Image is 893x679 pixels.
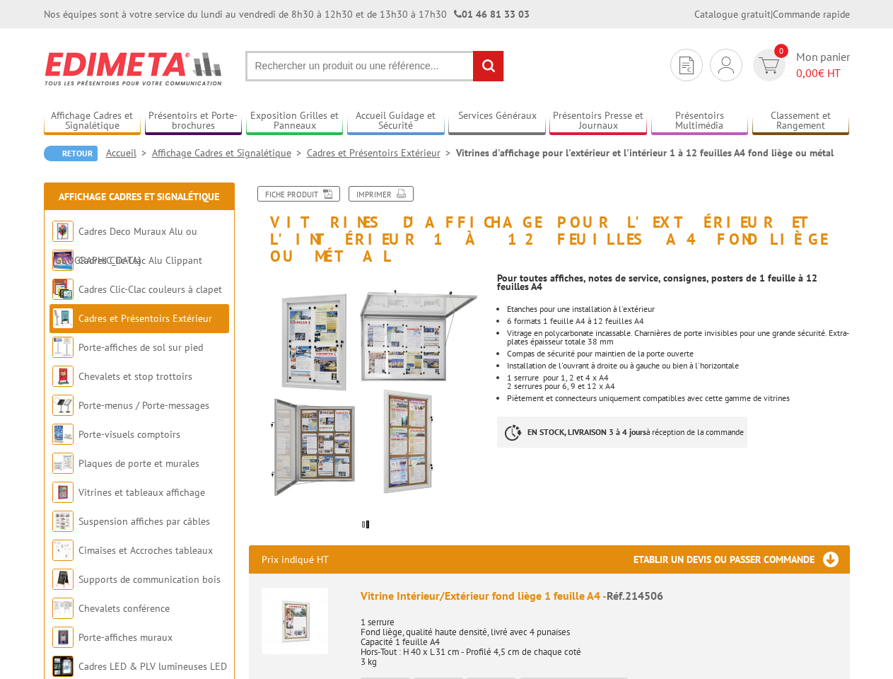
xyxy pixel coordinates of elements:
[507,349,849,358] li: Compas de sécurité pour maintien de la porte ouverte
[773,8,850,21] a: Commande rapide
[52,395,74,416] img: Porte-menus / Porte-messages
[52,308,74,329] img: Cadres et Présentoirs Extérieur
[527,426,646,437] strong: EN STOCK, LIVRAISON 3 à 4 jours
[679,57,694,74] img: devis rapide
[246,110,344,133] a: Exposition Grilles et Panneaux
[78,254,202,267] a: Cadres Clic-Clac Alu Clippant
[694,8,771,21] a: Catalogue gratuit
[249,272,487,511] img: vitrines_d_affichage_214506_1.jpg
[257,186,340,202] a: Fiche produit
[78,602,170,615] a: Chevalets conférence
[454,8,530,21] strong: 01 46 81 33 03
[52,511,74,532] img: Suspension affiches par câbles
[759,57,779,74] img: devis rapide
[749,49,850,81] a: devis rapide 0 Mon panier 0,00€ HT
[52,569,74,590] img: Supports de communication bois
[473,51,503,81] input: rechercher
[52,453,74,474] img: Plaques de porte et murales
[52,424,74,445] img: Porte-visuels comptoirs
[347,110,445,133] a: Accueil Guidage et Sécurité
[78,399,209,412] a: Porte-menus / Porte-messages
[507,361,849,370] li: Installation de l'ouvrant à droite ou à gauche ou bien à l'horizontale
[718,57,734,74] img: devis rapide
[52,366,74,387] img: Chevalets et stop trottoirs
[238,186,860,265] h1: Vitrines d'affichage pour l'extérieur et l'intérieur 1 à 12 feuilles A4 fond liège ou métal
[44,7,530,21] div: Nos équipes sont à votre service du lundi au vendredi de 8h30 à 12h30 et de 13h30 à 17h30
[78,341,203,354] a: Porte-affiches de sol sur pied
[507,317,849,325] li: 6 formats 1 feuille A4 à 12 feuilles A4
[44,110,141,133] a: Affichage Cadres et Signalétique
[78,631,173,644] a: Porte-affiches muraux
[694,7,850,21] div: |
[752,110,850,133] a: Classement et Rangement
[634,545,850,574] h3: Etablir un devis ou passer commande
[52,656,74,677] img: Cadres LED & PLV lumineuses LED
[651,110,749,133] a: Présentoirs Multimédia
[796,49,850,81] span: Mon panier
[507,305,849,313] p: Etanches pour une installation à l'extérieur
[145,110,243,133] a: Présentoirs et Porte-brochures
[52,221,74,242] img: Cadres Deco Muraux Alu ou Bois
[78,573,221,586] a: Supports de communication bois
[78,428,180,441] a: Porte-visuels comptoirs
[106,146,152,159] a: Accueil
[507,394,849,402] li: Piètement et connecteurs uniquement compatibles avec cette gamme de vitrines
[607,588,663,603] span: Réf.214506
[361,608,837,667] p: 1 serrure Fond liège, qualité haute densité, livré avec 4 punaises Capacité 1 feuille A4 Hors-Tou...
[52,482,74,503] img: Vitrines et tableaux affichage
[52,540,74,561] img: Cimaises et Accroches tableaux
[44,42,224,95] img: Edimeta
[78,515,210,528] a: Suspension affiches par câbles
[52,598,74,619] img: Chevalets conférence
[497,272,817,293] strong: Pour toutes affiches, notes de service, consignes, posters de 1 feuille à 12 feuilles A4
[774,44,788,58] span: 0
[507,329,849,346] li: Vitrage en polycarbonate incassable. Charnières de porte invisibles pour une grande sécurité. Ext...
[307,146,456,159] a: Cadres et Présentoirs Extérieur
[52,627,74,648] img: Porte-affiches muraux
[262,588,328,654] img: Vitrine Intérieur/Extérieur fond liège 1 feuille A4
[78,312,212,325] a: Cadres et Présentoirs Extérieur
[78,486,205,499] a: Vitrines et tableaux affichage
[52,337,74,358] img: Porte-affiches de sol sur pied
[78,544,213,557] a: Cimaises et Accroches tableaux
[52,225,197,267] a: Cadres Deco Muraux Alu ou [GEOGRAPHIC_DATA]
[152,146,307,159] a: Affichage Cadres et Signalétique
[78,660,227,673] a: Cadres LED & PLV lumineuses LED
[349,186,414,202] a: Imprimer
[44,146,98,161] a: Retour
[796,66,818,80] span: 0,00
[78,457,199,470] a: Plaques de porte et murales
[507,373,849,390] li: 1 serrure pour 1, 2 et 4 x A4 2 serrures pour 6, 9 et 12 x A4
[456,146,834,160] li: Vitrines d'affichage pour l'extérieur et l'intérieur 1 à 12 feuilles A4 fond liège ou métal
[262,545,329,574] p: Prix indiqué HT
[59,190,219,203] a: Affichage Cadres et Signalétique
[796,65,850,81] span: € HT
[497,417,747,448] p: à réception de la commande
[549,110,647,133] a: Présentoirs Presse et Journaux
[78,370,192,383] a: Chevalets et stop trottoirs
[448,110,546,133] a: Services Généraux
[245,51,504,81] input: Rechercher un produit ou une référence...
[361,588,837,604] div: Vitrine Intérieur/Extérieur fond liège 1 feuille A4 -
[52,279,74,300] img: Cadres Clic-Clac couleurs à clapet
[78,283,222,296] a: Cadres Clic-Clac couleurs à clapet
